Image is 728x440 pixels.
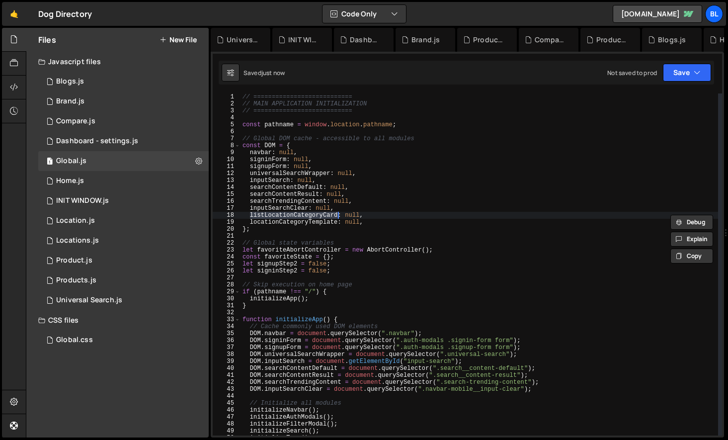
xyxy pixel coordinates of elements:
div: 8 [213,142,241,149]
div: 2 [213,100,241,107]
div: 3 [213,107,241,114]
div: 4 [213,114,241,121]
div: 16220/43682.css [38,330,209,350]
div: 12 [213,170,241,177]
div: 36 [213,337,241,344]
div: Global.css [56,336,93,345]
div: 49 [213,428,241,435]
div: 26 [213,267,241,274]
div: 16 [213,198,241,205]
div: 38 [213,351,241,358]
: 16220/43679.js [38,211,209,231]
div: 40 [213,365,241,372]
div: Universal Search.js [227,35,258,45]
button: Debug [670,215,713,230]
div: INIT WINDOW.js [56,196,109,205]
div: Location.js [56,216,95,225]
div: Saved [243,69,285,77]
div: 28 [213,281,241,288]
a: Bl [705,5,723,23]
a: [DOMAIN_NAME] [613,5,702,23]
div: Compare.js [56,117,95,126]
div: Product.js [56,256,92,265]
div: 32 [213,309,241,316]
div: 16220/44324.js [38,270,209,290]
div: 16220/44321.js [38,72,209,91]
div: 23 [213,247,241,254]
div: 9 [213,149,241,156]
div: 31 [213,302,241,309]
div: Product.js [473,35,505,45]
div: Locations.js [56,236,99,245]
div: 47 [213,414,241,421]
div: Javascript files [26,52,209,72]
div: Not saved to prod [607,69,657,77]
div: 13 [213,177,241,184]
div: Blogs.js [56,77,84,86]
div: 39 [213,358,241,365]
div: 44 [213,393,241,400]
div: 29 [213,288,241,295]
div: 16220/44328.js [38,111,209,131]
div: 35 [213,330,241,337]
div: 14 [213,184,241,191]
div: CSS files [26,310,209,330]
div: 37 [213,344,241,351]
div: 16220/44319.js [38,171,209,191]
div: 16220/43680.js [38,231,209,251]
div: 42 [213,379,241,386]
div: Global.js [56,157,86,166]
div: 7 [213,135,241,142]
div: Products.js [596,35,628,45]
div: Dashboard - settings.js [56,137,138,146]
div: 16220/44476.js [38,131,209,151]
div: Home.js [56,176,84,185]
div: 21 [213,233,241,240]
div: 17 [213,205,241,212]
div: Blogs.js [658,35,686,45]
a: 🤙 [2,2,26,26]
div: 16220/44393.js [38,251,209,270]
div: 16220/45124.js [38,290,209,310]
div: 10 [213,156,241,163]
button: New File [160,36,197,44]
div: 43 [213,386,241,393]
div: 16220/44477.js [38,191,209,211]
div: 19 [213,219,241,226]
div: 20 [213,226,241,233]
div: Dashboard - settings.js [350,35,382,45]
div: INIT WINDOW.js [288,35,320,45]
div: 18 [213,212,241,219]
button: Explain [670,232,713,247]
div: 25 [213,261,241,267]
button: Save [663,64,711,82]
div: Compare.js [535,35,566,45]
div: Brand.js [56,97,84,106]
span: 1 [47,158,53,166]
div: 1 [213,93,241,100]
div: 30 [213,295,241,302]
div: 6 [213,128,241,135]
div: 46 [213,407,241,414]
div: 27 [213,274,241,281]
div: 41 [213,372,241,379]
div: Universal Search.js [56,296,122,305]
div: Brand.js [411,35,440,45]
div: 34 [213,323,241,330]
div: Products.js [56,276,96,285]
div: 22 [213,240,241,247]
h2: Files [38,34,56,45]
div: 15 [213,191,241,198]
div: 16220/43681.js [38,151,209,171]
div: 16220/44394.js [38,91,209,111]
div: 24 [213,254,241,261]
button: Code Only [323,5,406,23]
div: 48 [213,421,241,428]
div: just now [261,69,285,77]
div: 11 [213,163,241,170]
div: 5 [213,121,241,128]
div: 33 [213,316,241,323]
button: Copy [670,249,713,264]
div: 45 [213,400,241,407]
